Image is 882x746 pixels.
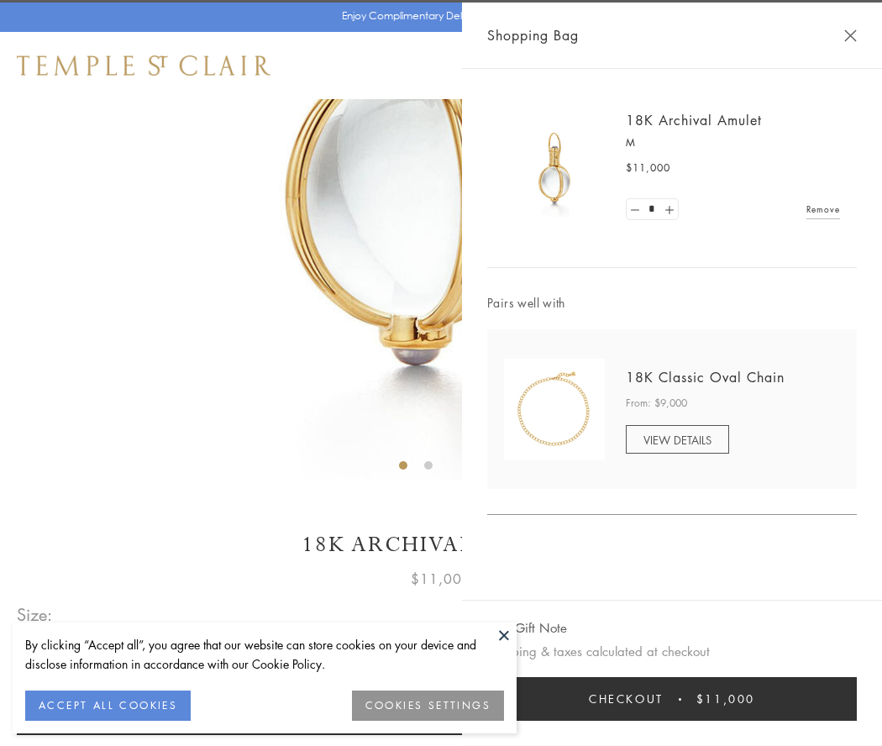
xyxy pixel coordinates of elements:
[626,111,762,129] a: 18K Archival Amulet
[626,134,840,151] p: M
[626,395,687,412] span: From: $9,000
[626,160,670,176] span: $11,000
[487,617,567,638] button: Add Gift Note
[17,601,54,628] span: Size:
[504,118,605,218] img: 18K Archival Amulet
[504,359,605,460] img: N88865-OV18
[627,199,643,220] a: Set quantity to 0
[626,425,729,454] a: VIEW DETAILS
[25,635,504,674] div: By clicking “Accept all”, you agree that our website can store cookies on your device and disclos...
[844,29,857,42] button: Close Shopping Bag
[17,55,270,76] img: Temple St. Clair
[626,368,785,386] a: 18K Classic Oval Chain
[352,691,504,721] button: COOKIES SETTINGS
[696,690,755,708] span: $11,000
[643,432,711,448] span: VIEW DETAILS
[487,293,857,313] span: Pairs well with
[342,8,533,24] p: Enjoy Complimentary Delivery & Returns
[411,568,471,590] span: $11,000
[806,200,840,218] a: Remove
[17,530,865,559] h1: 18K Archival Amulet
[487,677,857,721] button: Checkout $11,000
[487,24,579,46] span: Shopping Bag
[25,691,191,721] button: ACCEPT ALL COOKIES
[487,641,857,662] p: Shipping & taxes calculated at checkout
[660,199,677,220] a: Set quantity to 2
[589,690,664,708] span: Checkout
